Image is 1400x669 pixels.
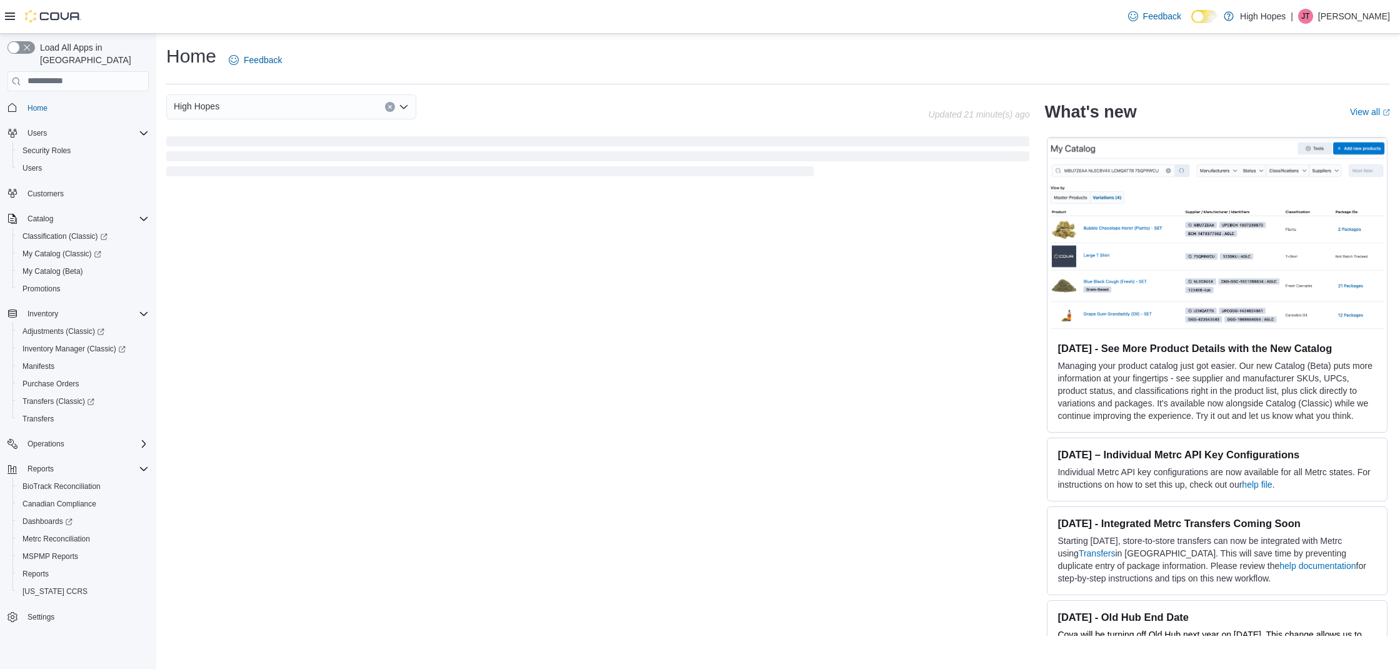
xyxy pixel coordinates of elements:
[22,186,69,201] a: Customers
[22,186,149,201] span: Customers
[27,309,58,319] span: Inventory
[12,228,154,245] a: Classification (Classic)
[224,48,287,73] a: Feedback
[2,435,154,453] button: Operations
[22,414,54,424] span: Transfers
[17,549,83,564] a: MSPMP Reports
[1242,480,1272,490] a: help file
[22,101,52,116] a: Home
[12,393,154,410] a: Transfers (Classic)
[1057,466,1377,491] p: Individual Metrc API key configurations are now available for all Metrc states. For instructions ...
[17,324,109,339] a: Adjustments (Classic)
[22,211,58,226] button: Catalog
[22,211,149,226] span: Catalog
[1057,535,1377,585] p: Starting [DATE], store-to-store transfers can now be integrated with Metrc using in [GEOGRAPHIC_D...
[12,159,154,177] button: Users
[35,41,149,66] span: Load All Apps in [GEOGRAPHIC_DATA]
[12,358,154,375] button: Manifests
[17,566,54,581] a: Reports
[22,379,79,389] span: Purchase Orders
[12,245,154,263] a: My Catalog (Classic)
[1350,107,1390,117] a: View allExternal link
[22,569,49,579] span: Reports
[22,306,63,321] button: Inventory
[399,102,409,112] button: Open list of options
[12,280,154,298] button: Promotions
[1301,9,1309,24] span: JT
[17,549,149,564] span: MSPMP Reports
[17,479,149,494] span: BioTrack Reconciliation
[17,246,106,261] a: My Catalog (Classic)
[17,143,149,158] span: Security Roles
[17,496,149,511] span: Canadian Compliance
[1318,9,1390,24] p: [PERSON_NAME]
[1298,9,1313,24] div: Jason Truong
[17,514,149,529] span: Dashboards
[22,126,149,141] span: Users
[12,548,154,565] button: MSPMP Reports
[17,143,76,158] a: Security Roles
[17,264,149,279] span: My Catalog (Beta)
[27,439,64,449] span: Operations
[22,146,71,156] span: Security Roles
[17,161,149,176] span: Users
[244,54,282,66] span: Feedback
[1123,4,1186,29] a: Feedback
[2,305,154,323] button: Inventory
[17,359,59,374] a: Manifests
[17,264,88,279] a: My Catalog (Beta)
[12,495,154,513] button: Canadian Compliance
[12,263,154,280] button: My Catalog (Beta)
[17,341,149,356] span: Inventory Manager (Classic)
[17,531,149,546] span: Metrc Reconciliation
[1382,109,1390,116] svg: External link
[17,514,77,529] a: Dashboards
[1279,561,1356,571] a: help documentation
[12,565,154,583] button: Reports
[22,461,59,476] button: Reports
[1240,9,1286,24] p: High Hopes
[22,266,83,276] span: My Catalog (Beta)
[1057,342,1377,355] h3: [DATE] - See More Product Details with the New Catalog
[22,610,59,625] a: Settings
[17,246,149,261] span: My Catalog (Classic)
[166,44,216,69] h1: Home
[17,584,92,599] a: [US_STATE] CCRS
[22,361,54,371] span: Manifests
[17,281,149,296] span: Promotions
[17,376,84,391] a: Purchase Orders
[12,375,154,393] button: Purchase Orders
[17,376,149,391] span: Purchase Orders
[17,394,99,409] a: Transfers (Classic)
[22,551,78,561] span: MSPMP Reports
[1079,548,1116,558] a: Transfers
[17,479,106,494] a: BioTrack Reconciliation
[27,103,47,113] span: Home
[22,163,42,173] span: Users
[22,306,149,321] span: Inventory
[22,326,104,336] span: Adjustments (Classic)
[12,340,154,358] a: Inventory Manager (Classic)
[2,210,154,228] button: Catalog
[27,464,54,474] span: Reports
[2,184,154,203] button: Customers
[1291,9,1293,24] p: |
[2,608,154,626] button: Settings
[17,229,149,244] span: Classification (Classic)
[12,323,154,340] a: Adjustments (Classic)
[1057,611,1377,623] h3: [DATE] - Old Hub End Date
[22,609,149,625] span: Settings
[1191,23,1192,24] span: Dark Mode
[17,359,149,374] span: Manifests
[1057,517,1377,530] h3: [DATE] - Integrated Metrc Transfers Coming Soon
[12,583,154,600] button: [US_STATE] CCRS
[12,478,154,495] button: BioTrack Reconciliation
[22,284,61,294] span: Promotions
[17,411,59,426] a: Transfers
[27,128,47,138] span: Users
[12,410,154,428] button: Transfers
[17,584,149,599] span: Washington CCRS
[22,461,149,476] span: Reports
[12,142,154,159] button: Security Roles
[174,99,219,114] span: High Hopes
